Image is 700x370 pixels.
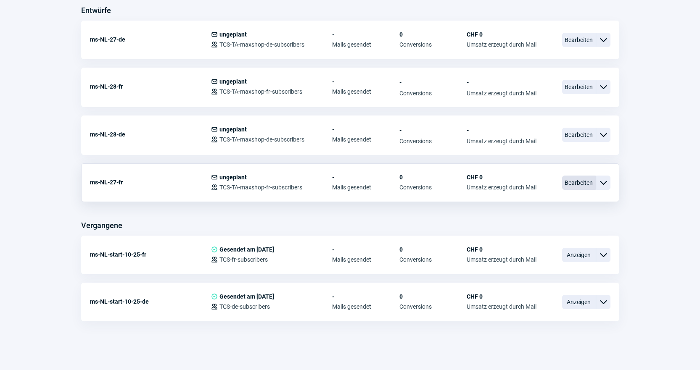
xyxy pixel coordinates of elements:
span: - [467,126,536,134]
span: Bearbeiten [562,33,596,47]
span: CHF 0 [467,246,536,253]
span: Umsatz erzeugt durch Mail [467,303,536,310]
span: - [332,246,399,253]
div: ms-NL-27-fr [90,174,211,191]
div: ms-NL-27-de [90,31,211,48]
span: ungeplant [219,78,247,85]
span: Conversions [399,184,467,191]
span: Umsatz erzeugt durch Mail [467,90,536,97]
span: ungeplant [219,31,247,38]
span: Gesendet am [DATE] [219,246,274,253]
span: - [332,174,399,181]
span: - [467,78,536,87]
span: Bearbeiten [562,80,596,94]
span: Conversions [399,90,467,97]
div: ms-NL-start-10-25-de [90,293,211,310]
span: ungeplant [219,174,247,181]
span: Mails gesendet [332,303,399,310]
span: Mails gesendet [332,136,399,143]
h3: Vergangene [81,219,122,232]
span: Umsatz erzeugt durch Mail [467,138,536,144]
span: - [399,78,467,87]
span: Conversions [399,303,467,310]
span: - [332,126,399,133]
span: TCS-TA-maxshop-de-subscribers [219,41,304,48]
span: Mails gesendet [332,88,399,95]
span: TCS-TA-maxshop-fr-subscribers [219,88,302,95]
span: Gesendet am [DATE] [219,293,274,300]
span: Anzeigen [562,295,596,309]
span: Umsatz erzeugt durch Mail [467,184,536,191]
span: - [332,31,399,38]
span: 0 [399,293,467,300]
span: - [332,78,399,85]
div: ms-NL-28-fr [90,78,211,95]
span: Bearbeiten [562,128,596,142]
span: Conversions [399,138,467,144]
span: CHF 0 [467,174,536,181]
span: ungeplant [219,126,247,133]
span: Umsatz erzeugt durch Mail [467,41,536,48]
span: 0 [399,174,467,181]
div: ms-NL-28-de [90,126,211,143]
span: Mails gesendet [332,256,399,263]
span: Anzeigen [562,248,596,262]
span: 0 [399,31,467,38]
span: TCS-TA-maxshop-fr-subscribers [219,184,302,191]
span: Mails gesendet [332,41,399,48]
span: CHF 0 [467,31,536,38]
div: ms-NL-start-10-25-fr [90,246,211,263]
span: - [399,126,467,134]
span: Mails gesendet [332,184,399,191]
span: TCS-de-subscribers [219,303,270,310]
span: TCS-fr-subscribers [219,256,268,263]
span: - [332,293,399,300]
span: TCS-TA-maxshop-de-subscribers [219,136,304,143]
span: Umsatz erzeugt durch Mail [467,256,536,263]
span: Conversions [399,256,467,263]
span: Bearbeiten [562,176,596,190]
h3: Entwürfe [81,4,111,17]
span: 0 [399,246,467,253]
span: CHF 0 [467,293,536,300]
span: Conversions [399,41,467,48]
